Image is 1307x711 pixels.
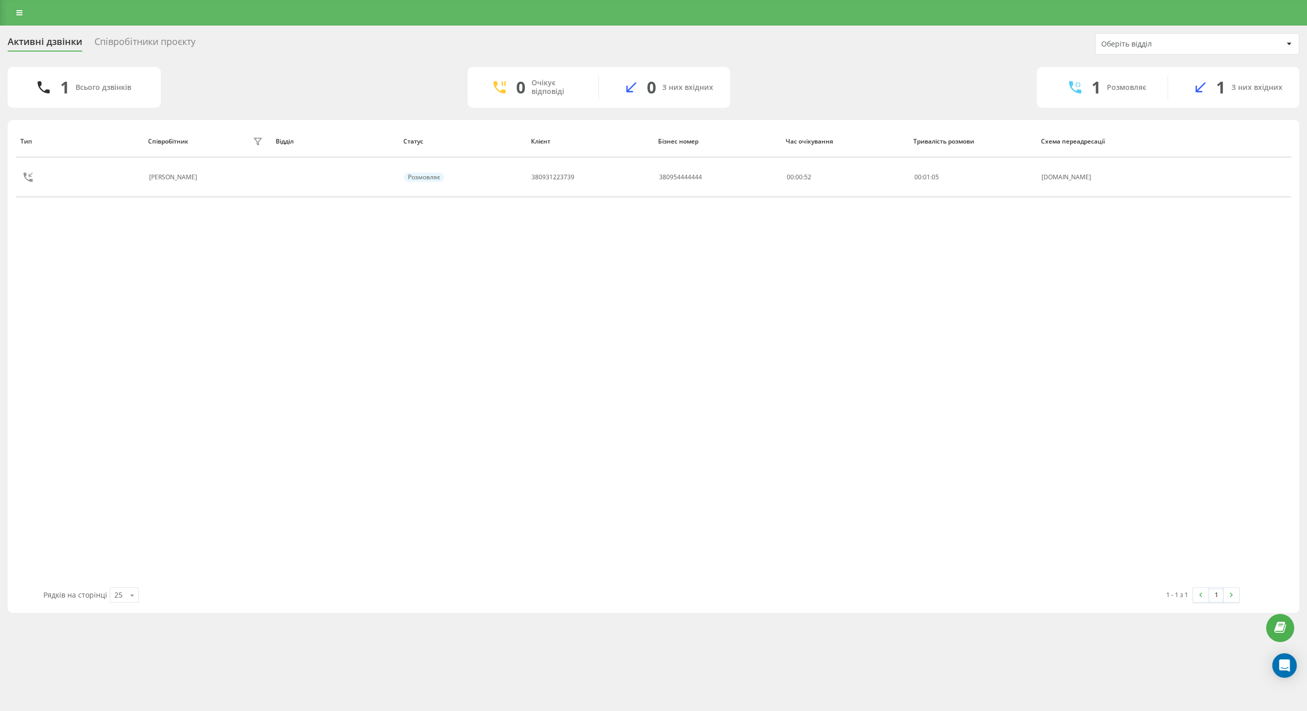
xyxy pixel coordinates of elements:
span: 01 [923,173,930,181]
div: [PERSON_NAME] [149,174,200,181]
div: Клієнт [531,138,649,145]
div: Бізнес номер [658,138,776,145]
div: Всього дзвінків [76,83,131,92]
span: Рядків на сторінці [43,590,107,600]
div: 0 [516,78,525,97]
div: 1 [60,78,69,97]
div: [DOMAIN_NAME] [1042,174,1158,181]
div: Активні дзвінки [8,36,82,52]
div: Співробітники проєкту [94,36,196,52]
div: 1 - 1 з 1 [1166,589,1188,600]
span: 05 [932,173,939,181]
div: Оберіть відділ [1101,40,1223,49]
div: Розмовляє [404,173,444,182]
a: 1 [1208,588,1224,602]
div: Тип [20,138,138,145]
div: 1 [1216,78,1225,97]
div: 00:00:52 [787,174,903,181]
div: 380931223739 [531,174,574,181]
div: Відділ [276,138,394,145]
div: Тривалість розмови [913,138,1031,145]
div: Статус [403,138,521,145]
div: 0 [647,78,656,97]
div: 25 [114,590,123,600]
div: 380954444444 [659,174,702,181]
div: Очікує відповіді [531,79,583,96]
div: З них вхідних [1231,83,1282,92]
div: Розмовляє [1107,83,1146,92]
div: Схема переадресації [1041,138,1159,145]
div: Open Intercom Messenger [1272,653,1297,678]
div: 1 [1092,78,1101,97]
div: : : [914,174,939,181]
div: Співробітник [148,138,188,145]
span: 00 [914,173,922,181]
div: З них вхідних [662,83,713,92]
div: Час очікування [786,138,904,145]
